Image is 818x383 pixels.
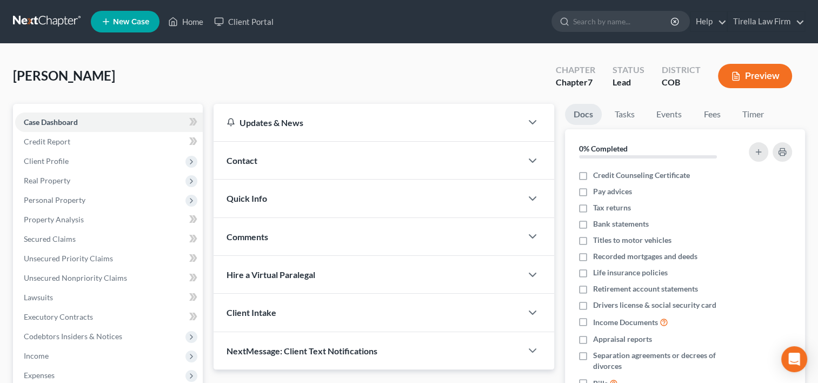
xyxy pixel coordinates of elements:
[227,117,509,128] div: Updates & News
[593,202,631,213] span: Tax returns
[227,307,276,318] span: Client Intake
[24,351,49,360] span: Income
[227,269,315,280] span: Hire a Virtual Paralegal
[15,288,203,307] a: Lawsuits
[718,64,792,88] button: Preview
[593,186,632,197] span: Pay advices
[593,334,652,345] span: Appraisal reports
[15,249,203,268] a: Unsecured Priority Claims
[24,273,127,282] span: Unsecured Nonpriority Claims
[613,64,644,76] div: Status
[613,76,644,89] div: Lead
[579,144,628,153] strong: 0% Completed
[15,307,203,327] a: Executory Contracts
[24,234,76,243] span: Secured Claims
[662,64,701,76] div: District
[24,215,84,224] span: Property Analysis
[593,317,658,328] span: Income Documents
[593,300,716,311] span: Drivers license & social security card
[227,346,377,356] span: NextMessage: Client Text Notifications
[588,77,593,87] span: 7
[113,18,149,26] span: New Case
[24,195,85,204] span: Personal Property
[573,11,672,31] input: Search by name...
[15,132,203,151] a: Credit Report
[227,193,267,203] span: Quick Info
[690,12,727,31] a: Help
[556,64,595,76] div: Chapter
[15,229,203,249] a: Secured Claims
[227,232,268,242] span: Comments
[593,219,649,229] span: Bank statements
[565,104,602,125] a: Docs
[593,170,690,181] span: Credit Counseling Certificate
[24,117,78,127] span: Case Dashboard
[648,104,690,125] a: Events
[24,293,53,302] span: Lawsuits
[15,113,203,132] a: Case Dashboard
[606,104,643,125] a: Tasks
[13,68,115,83] span: [PERSON_NAME]
[24,176,70,185] span: Real Property
[227,155,257,166] span: Contact
[24,312,93,321] span: Executory Contracts
[24,156,69,166] span: Client Profile
[695,104,729,125] a: Fees
[593,251,697,262] span: Recorded mortgages and deeds
[24,137,70,146] span: Credit Report
[734,104,773,125] a: Timer
[662,76,701,89] div: COB
[593,235,671,246] span: Titles to motor vehicles
[24,254,113,263] span: Unsecured Priority Claims
[24,371,55,380] span: Expenses
[163,12,209,31] a: Home
[728,12,804,31] a: Tirella Law Firm
[593,283,698,294] span: Retirement account statements
[24,332,122,341] span: Codebtors Insiders & Notices
[556,76,595,89] div: Chapter
[593,267,668,278] span: Life insurance policies
[15,210,203,229] a: Property Analysis
[209,12,279,31] a: Client Portal
[781,346,807,372] div: Open Intercom Messenger
[15,268,203,288] a: Unsecured Nonpriority Claims
[593,350,736,372] span: Separation agreements or decrees of divorces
